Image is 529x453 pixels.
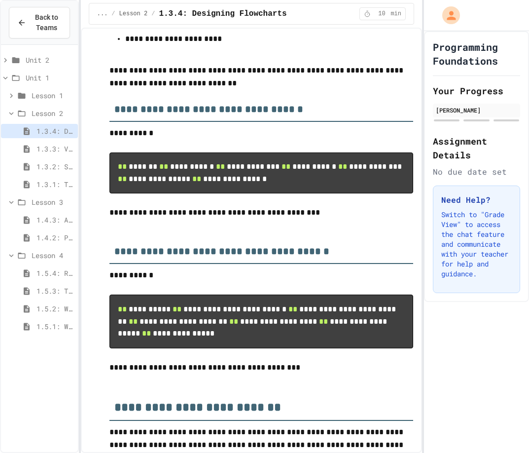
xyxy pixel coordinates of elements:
[36,321,74,332] span: 1.5.1: Why Learn to Program?
[374,10,389,18] span: 10
[441,194,512,206] h3: Need Help?
[97,10,108,18] span: ...
[36,286,74,296] span: 1.5.3: The JuiceMind IDE
[36,179,74,189] span: 1.3.1: The Power of Algorithms
[32,197,74,207] span: Lesson 3
[32,250,74,261] span: Lesson 4
[436,106,517,114] div: [PERSON_NAME]
[36,215,74,225] span: 1.4.3: Algorithm Practice Exercises
[26,73,74,83] span: Unit 1
[432,4,462,27] div: My Account
[159,8,286,20] span: 1.3.4: Designing Flowcharts
[9,7,70,38] button: Back to Teams
[441,210,512,279] p: Switch to "Grade View" to access the chat feature and communicate with your teacher for help and ...
[151,10,155,18] span: /
[433,84,520,98] h2: Your Progress
[36,232,74,243] span: 1.4.2: Problem Solving Reflection
[433,134,520,162] h2: Assignment Details
[119,10,148,18] span: Lesson 2
[36,303,74,314] span: 1.5.2: What is Code?
[26,55,74,65] span: Unit 2
[36,126,74,136] span: 1.3.4: Designing Flowcharts
[32,12,62,33] span: Back to Teams
[111,10,115,18] span: /
[433,40,520,68] h1: Programming Foundations
[32,90,74,101] span: Lesson 1
[32,108,74,118] span: Lesson 2
[36,268,74,278] span: 1.5.4: Reflection - Evolving Technology
[433,166,520,178] div: No due date set
[390,10,401,18] span: min
[36,144,74,154] span: 1.3.3: Visualizing Logic with Flowcharts
[36,161,74,172] span: 1.3.2: Specifying Ideas with Pseudocode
